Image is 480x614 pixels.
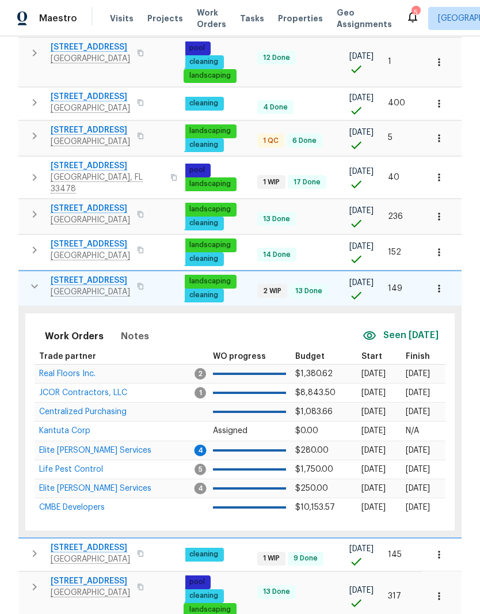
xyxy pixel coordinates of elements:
[39,370,96,378] span: Real Floors Inc.
[39,370,96,377] a: Real Floors Inc.
[39,447,151,454] a: Elite [PERSON_NAME] Services
[195,387,206,399] span: 1
[291,286,327,296] span: 13 Done
[349,52,374,60] span: [DATE]
[295,503,335,511] span: $10,153.57
[406,446,430,454] span: [DATE]
[337,7,392,30] span: Geo Assignments
[349,586,374,594] span: [DATE]
[349,128,374,137] span: [DATE]
[361,465,386,473] span: [DATE]
[185,71,235,81] span: landscaping
[121,328,149,344] span: Notes
[349,545,374,553] span: [DATE]
[295,427,318,435] span: $0.00
[258,587,295,597] span: 13 Done
[388,551,402,559] span: 145
[295,408,333,416] span: $1,083.66
[39,389,127,396] a: JCOR Contractors, LLC
[406,484,430,492] span: [DATE]
[185,577,209,587] span: pool
[258,250,295,260] span: 14 Done
[185,179,235,189] span: landscaping
[406,353,430,361] span: Finish
[39,466,103,473] a: Life Pest Control
[185,98,223,108] span: cleaning
[295,370,333,378] span: $1,380.62
[388,58,391,66] span: 1
[388,173,399,181] span: 40
[383,329,439,342] span: Seen [DATE]
[213,425,287,437] p: Assigned
[185,218,223,228] span: cleaning
[185,140,223,150] span: cleaning
[295,484,328,492] span: $250.00
[45,328,104,344] span: Work Orders
[258,136,283,146] span: 1 QC
[388,134,393,142] span: 5
[39,427,90,434] a: Kantuta Corp
[295,389,336,397] span: $8,843.50
[39,504,105,511] a: CMBE Developers
[412,7,420,18] div: 5
[213,353,266,361] span: WO progress
[388,285,402,293] span: 149
[197,7,226,30] span: Work Orders
[240,14,264,22] span: Tasks
[361,446,386,454] span: [DATE]
[39,13,77,24] span: Maestro
[278,13,323,24] span: Properties
[406,370,430,378] span: [DATE]
[39,503,105,511] span: CMBE Developers
[295,465,333,473] span: $1,750.00
[406,427,419,435] span: N/A
[39,465,103,473] span: Life Pest Control
[388,213,403,221] span: 236
[361,389,386,397] span: [DATE]
[258,214,295,224] span: 13 Done
[295,353,325,361] span: Budget
[388,592,401,600] span: 317
[361,484,386,492] span: [DATE]
[195,464,206,475] span: 5
[185,549,223,559] span: cleaning
[349,279,374,287] span: [DATE]
[185,290,223,300] span: cleaning
[185,165,209,175] span: pool
[349,242,374,251] span: [DATE]
[289,554,322,563] span: 9 Done
[185,57,223,67] span: cleaning
[185,276,235,286] span: landscaping
[406,465,430,473] span: [DATE]
[39,389,127,397] span: JCOR Contractors, LLC
[406,408,430,416] span: [DATE]
[185,43,209,53] span: pool
[288,136,321,146] span: 6 Done
[39,353,96,361] span: Trade partner
[361,408,386,416] span: [DATE]
[406,389,430,397] span: [DATE]
[361,503,386,511] span: [DATE]
[258,286,286,296] span: 2 WIP
[349,168,374,176] span: [DATE]
[39,485,151,492] a: Elite [PERSON_NAME] Services
[388,99,405,107] span: 400
[289,177,325,187] span: 17 Done
[185,126,235,136] span: landscaping
[39,484,151,492] span: Elite [PERSON_NAME] Services
[195,483,207,494] span: 4
[39,408,127,416] span: Centralized Purchasing
[110,13,134,24] span: Visits
[361,370,386,378] span: [DATE]
[349,94,374,102] span: [DATE]
[147,13,183,24] span: Projects
[406,503,430,511] span: [DATE]
[388,248,401,256] span: 152
[258,53,295,63] span: 12 Done
[185,254,223,264] span: cleaning
[39,408,127,415] a: Centralized Purchasing
[39,446,151,454] span: Elite [PERSON_NAME] Services
[361,427,386,435] span: [DATE]
[39,427,90,435] span: Kantuta Corp
[258,177,284,187] span: 1 WIP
